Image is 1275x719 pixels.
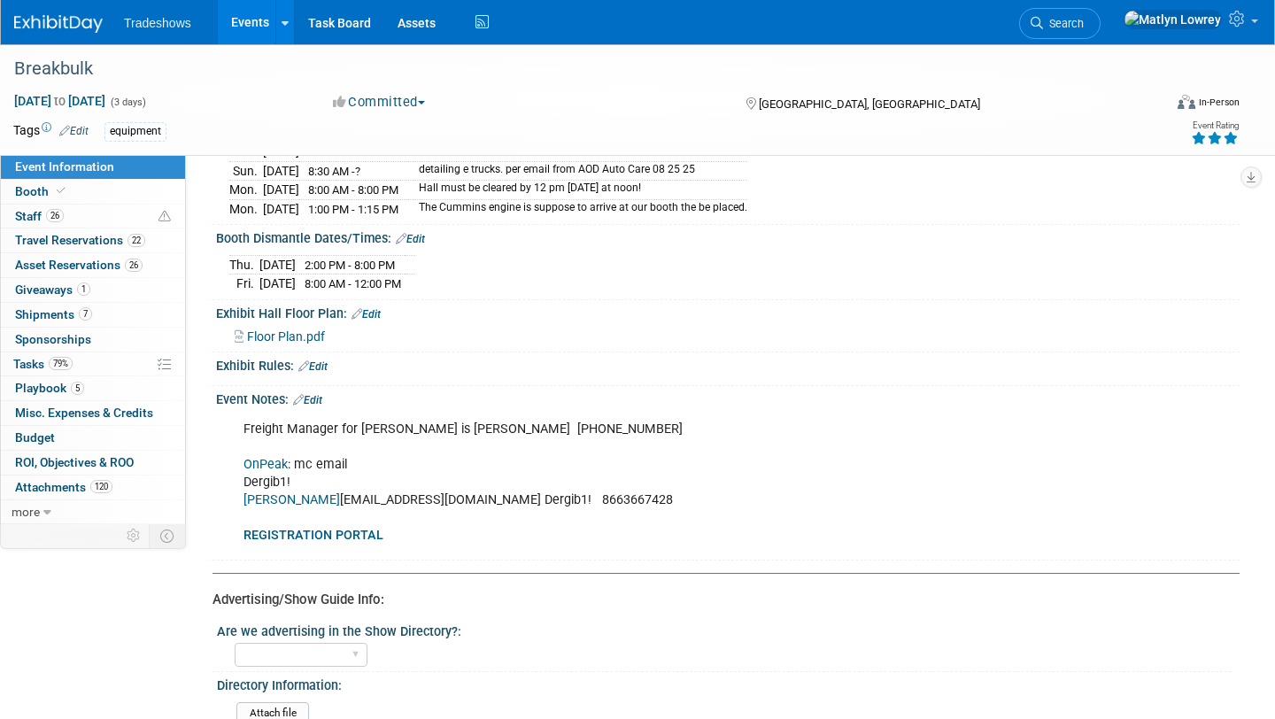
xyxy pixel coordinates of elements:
[1,253,185,277] a: Asset Reservations26
[293,394,322,406] a: Edit
[51,94,68,108] span: to
[109,97,146,108] span: (3 days)
[263,161,299,181] td: [DATE]
[243,457,288,472] a: OnPeak
[1124,10,1222,29] img: Matlyn Lowrey
[408,181,747,200] td: Hall must be cleared by 12 pm [DATE] at noon!
[1,426,185,450] a: Budget
[352,308,381,321] a: Edit
[1,278,185,302] a: Giveaways1
[216,300,1240,323] div: Exhibit Hall Floor Plan:
[1178,95,1195,109] img: Format-Inperson.png
[1,228,185,252] a: Travel Reservations22
[127,234,145,247] span: 22
[1057,92,1240,119] div: Event Format
[1,376,185,400] a: Playbook5
[8,53,1135,85] div: Breakbulk
[15,480,112,494] span: Attachments
[408,161,747,181] td: detailing e trucks. per email from AOD Auto Care 08 25 25
[231,412,1042,554] div: Freight Manager for [PERSON_NAME] is [PERSON_NAME] [PHONE_NUMBER] : mc email Dergib1! [EMAIL_ADDR...
[243,528,383,543] a: REGISTRATION PORTAL
[235,329,325,344] a: Floor Plan.pdf
[15,307,92,321] span: Shipments
[1,451,185,475] a: ROI, Objectives & ROO
[229,274,259,293] td: Fri.
[59,125,89,137] a: Edit
[1,475,185,499] a: Attachments120
[79,307,92,321] span: 7
[216,225,1240,248] div: Booth Dismantle Dates/Times:
[15,455,134,469] span: ROI, Objectives & ROO
[1191,121,1239,130] div: Event Rating
[259,274,296,293] td: [DATE]
[104,122,166,141] div: equipment
[1043,17,1084,30] span: Search
[15,406,153,420] span: Misc. Expenses & Credits
[1,352,185,376] a: Tasks79%
[263,181,299,200] td: [DATE]
[90,480,112,493] span: 120
[396,233,425,245] a: Edit
[124,16,191,30] span: Tradeshows
[243,492,340,507] a: [PERSON_NAME]
[229,199,263,218] td: Mon.
[71,382,84,395] span: 5
[298,360,328,373] a: Edit
[217,672,1232,694] div: Directory Information:
[150,524,186,547] td: Toggle Event Tabs
[49,357,73,370] span: 79%
[355,165,360,178] span: ?
[308,183,398,197] span: 8:00 AM - 8:00 PM
[305,259,395,272] span: 2:00 PM - 8:00 PM
[759,97,980,111] span: [GEOGRAPHIC_DATA], [GEOGRAPHIC_DATA]
[1,205,185,228] a: Staff26
[247,329,325,344] span: Floor Plan.pdf
[15,430,55,445] span: Budget
[12,505,40,519] span: more
[15,332,91,346] span: Sponsorships
[77,282,90,296] span: 1
[125,259,143,272] span: 26
[217,618,1232,640] div: Are we advertising in the Show Directory?:
[1,328,185,352] a: Sponsorships
[308,203,398,216] span: 1:00 PM - 1:15 PM
[119,524,150,547] td: Personalize Event Tab Strip
[1,500,185,524] a: more
[263,199,299,218] td: [DATE]
[1019,8,1101,39] a: Search
[15,184,69,198] span: Booth
[14,15,103,33] img: ExhibitDay
[13,357,73,371] span: Tasks
[158,209,171,225] span: Potential Scheduling Conflict -- at least one attendee is tagged in another overlapping event.
[15,282,90,297] span: Giveaways
[259,255,296,274] td: [DATE]
[13,121,89,142] td: Tags
[216,352,1240,375] div: Exhibit Rules:
[15,381,84,395] span: Playbook
[1198,96,1240,109] div: In-Person
[1,401,185,425] a: Misc. Expenses & Credits
[308,165,360,178] span: 8:30 AM -
[13,93,106,109] span: [DATE] [DATE]
[1,303,185,327] a: Shipments7
[15,159,114,174] span: Event Information
[57,186,66,196] i: Booth reservation complete
[15,258,143,272] span: Asset Reservations
[15,233,145,247] span: Travel Reservations
[229,161,263,181] td: Sun.
[46,209,64,222] span: 26
[408,199,747,218] td: The Cummins engine is suppose to arrive at our booth the be placed.
[305,277,401,290] span: 8:00 AM - 12:00 PM
[229,181,263,200] td: Mon.
[1,155,185,179] a: Event Information
[327,93,432,112] button: Committed
[212,591,1226,609] div: Advertising/Show Guide Info:
[1,180,185,204] a: Booth
[229,255,259,274] td: Thu.
[216,386,1240,409] div: Event Notes:
[15,209,64,223] span: Staff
